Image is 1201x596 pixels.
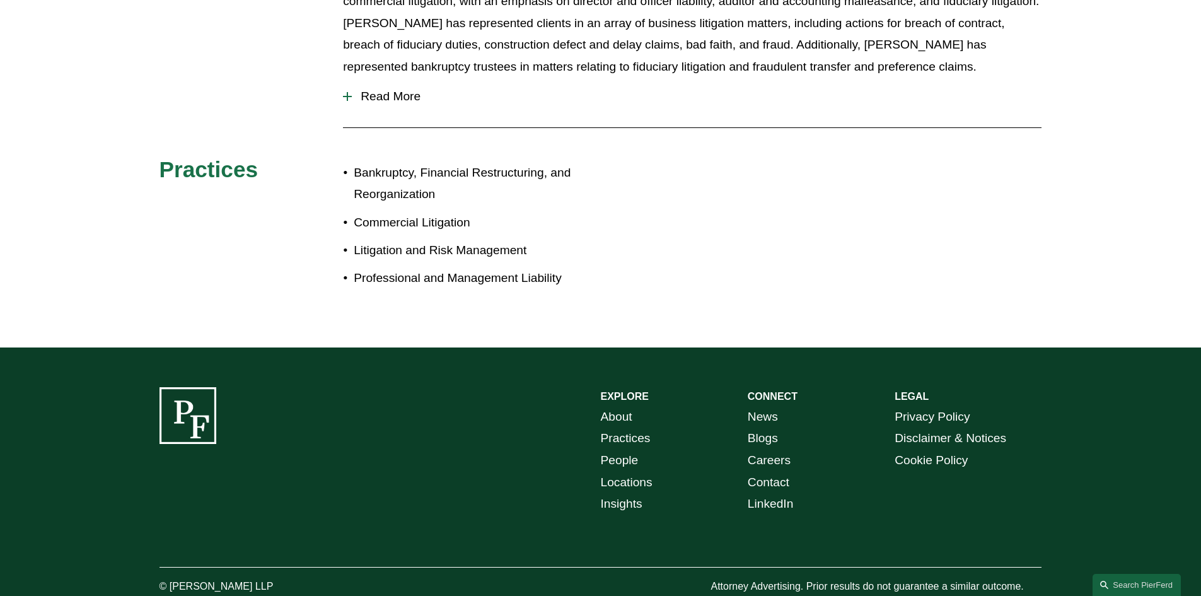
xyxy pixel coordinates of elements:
span: Read More [352,90,1041,103]
p: Commercial Litigation [354,212,600,234]
a: Blogs [748,428,778,450]
strong: CONNECT [748,391,798,402]
strong: EXPLORE [601,391,649,402]
a: Search this site [1093,574,1181,596]
a: Privacy Policy [895,406,970,428]
a: News [748,406,778,428]
strong: LEGAL [895,391,929,402]
a: Contact [748,472,789,494]
span: Practices [160,157,258,182]
p: Bankruptcy, Financial Restructuring, and Reorganization [354,162,600,206]
a: Disclaimer & Notices [895,428,1006,450]
button: Read More [343,80,1041,113]
a: Practices [601,428,651,450]
a: Insights [601,493,642,515]
p: Litigation and Risk Management [354,240,600,262]
p: Professional and Management Liability [354,267,600,289]
a: Careers [748,450,791,472]
a: About [601,406,632,428]
a: LinkedIn [748,493,794,515]
a: Locations [601,472,653,494]
p: Attorney Advertising. Prior results do not guarantee a similar outcome. [711,578,1041,596]
a: Cookie Policy [895,450,968,472]
a: People [601,450,639,472]
p: © [PERSON_NAME] LLP [160,578,344,596]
